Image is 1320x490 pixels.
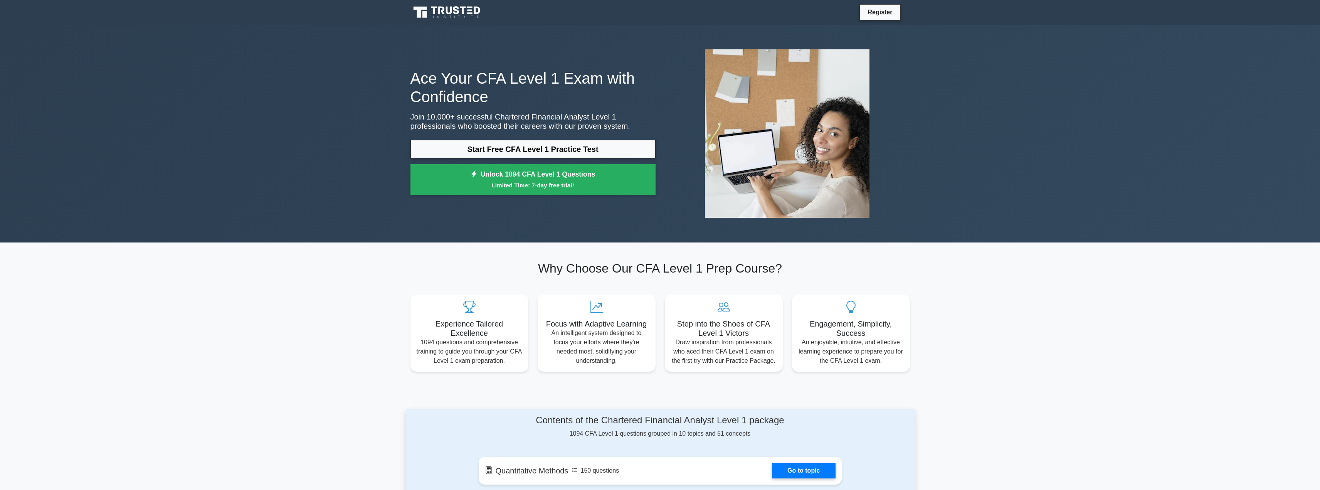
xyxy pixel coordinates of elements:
h5: Step into the Shoes of CFA Level 1 Victors [671,319,777,338]
h5: Focus with Adaptive Learning [544,319,649,328]
h5: Engagement, Simplicity, Success [798,319,904,338]
h1: Ace Your CFA Level 1 Exam with Confidence [410,69,656,106]
p: Draw inspiration from professionals who aced their CFA Level 1 exam on the first try with our Pra... [671,338,777,365]
a: Go to topic [772,463,835,478]
p: Join 10,000+ successful Chartered Financial Analyst Level 1 professionals who boosted their caree... [410,112,656,131]
small: Limited Time: 7-day free trial! [420,181,646,190]
a: Unlock 1094 CFA Level 1 QuestionsLimited Time: 7-day free trial! [410,164,656,195]
p: 1094 questions and comprehensive training to guide you through your CFA Level 1 exam preparation. [417,338,522,365]
h2: Why Choose Our CFA Level 1 Prep Course? [410,261,910,276]
h4: Contents of the Chartered Financial Analyst Level 1 package [479,415,842,426]
a: Register [863,7,897,17]
p: An enjoyable, intuitive, and effective learning experience to prepare you for the CFA Level 1 exam. [798,338,904,365]
p: An intelligent system designed to focus your efforts where they're needed most, solidifying your ... [544,328,649,365]
div: 1094 CFA Level 1 questions grouped in 10 topics and 51 concepts [479,415,842,438]
a: Start Free CFA Level 1 Practice Test [410,140,656,158]
h5: Experience Tailored Excellence [417,319,522,338]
